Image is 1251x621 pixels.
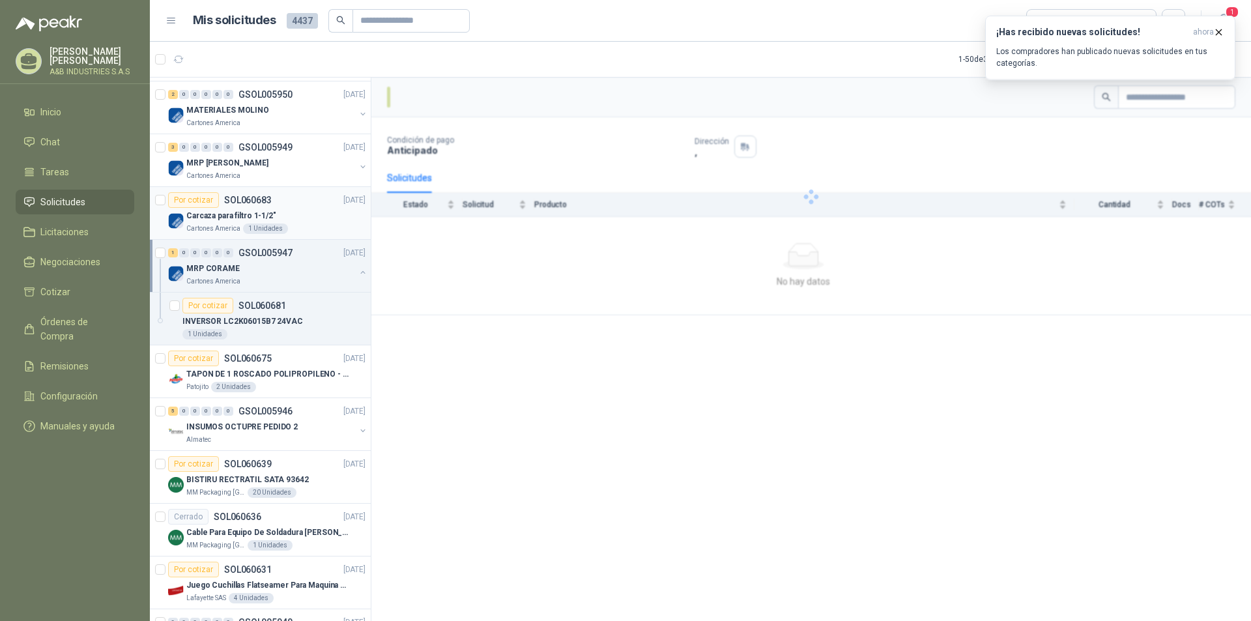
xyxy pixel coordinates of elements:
div: 3 [168,143,178,152]
button: ¡Has recibido nuevas solicitudes!ahora Los compradores han publicado nuevas solicitudes en tus ca... [985,16,1235,80]
img: Company Logo [168,266,184,282]
div: 0 [190,90,200,99]
a: Configuración [16,384,134,409]
span: Solicitudes [40,195,85,209]
p: [PERSON_NAME] [PERSON_NAME] [50,47,134,65]
div: 0 [223,248,233,257]
p: GSOL005947 [238,248,293,257]
span: Remisiones [40,359,89,373]
div: 2 Unidades [211,382,256,392]
p: Cartones America [186,118,240,128]
p: GSOL005950 [238,90,293,99]
div: 0 [179,143,189,152]
p: Cartones America [186,224,240,234]
div: 0 [201,407,211,416]
img: Company Logo [168,371,184,387]
a: Por cotizarSOL060683[DATE] Company LogoCarcaza para filtro 1-1/2"Cartones America1 Unidades [150,187,371,240]
p: MATERIALES MOLINO [186,104,269,117]
a: Manuales y ayuda [16,414,134,439]
div: Todas [1035,14,1062,28]
img: Company Logo [168,477,184,493]
p: [DATE] [343,564,366,576]
span: Licitaciones [40,225,89,239]
a: 3 0 0 0 0 0 GSOL005949[DATE] Company LogoMRP [PERSON_NAME]Cartones America [168,139,368,181]
span: ahora [1193,27,1214,38]
span: search [336,16,345,25]
div: 0 [212,90,222,99]
p: SOL060675 [224,354,272,363]
div: Por cotizar [182,298,233,313]
span: Chat [40,135,60,149]
span: Inicio [40,105,61,119]
p: SOL060681 [238,301,286,310]
div: 1 - 50 de 3344 [958,49,1043,70]
div: 0 [223,90,233,99]
div: 0 [212,248,222,257]
a: 5 0 0 0 0 0 GSOL005946[DATE] Company LogoINSUMOS OCTUPRE PEDIDO 2Almatec [168,403,368,445]
div: 0 [190,248,200,257]
span: Configuración [40,389,98,403]
div: Por cotizar [168,351,219,366]
div: 5 [168,407,178,416]
button: 1 [1212,9,1235,33]
p: Almatec [186,435,211,445]
div: 2 [168,90,178,99]
a: Órdenes de Compra [16,310,134,349]
p: GSOL005949 [238,143,293,152]
p: Los compradores han publicado nuevas solicitudes en tus categorías. [996,46,1224,69]
div: 0 [179,407,189,416]
div: 1 Unidades [248,540,293,551]
p: Patojito [186,382,208,392]
div: 0 [179,248,189,257]
div: 0 [201,90,211,99]
span: 1 [1225,6,1239,18]
span: Negociaciones [40,255,100,269]
p: Carcaza para filtro 1-1/2" [186,210,276,222]
p: Cartones America [186,171,240,181]
div: Por cotizar [168,192,219,208]
div: Por cotizar [168,456,219,472]
a: Por cotizarSOL060631[DATE] Company LogoJuego Cuchillas Flatseamer Para Maquina de CoserLafayette ... [150,556,371,609]
p: [DATE] [343,194,366,207]
p: SOL060631 [224,565,272,574]
span: 4437 [287,13,318,29]
p: MRP [PERSON_NAME] [186,157,268,169]
a: Por cotizarSOL060675[DATE] Company LogoTAPON DE 1 ROSCADO POLIPROPILENO - HEMBRA NPTPatojito2 Uni... [150,345,371,398]
p: [DATE] [343,405,366,418]
p: MM Packaging [GEOGRAPHIC_DATA] [186,540,245,551]
h3: ¡Has recibido nuevas solicitudes! [996,27,1188,38]
span: Cotizar [40,285,70,299]
p: A&B INDUSTRIES S.A.S [50,68,134,76]
img: Logo peakr [16,16,82,31]
p: MM Packaging [GEOGRAPHIC_DATA] [186,487,245,498]
span: Manuales y ayuda [40,419,115,433]
p: Cartones America [186,276,240,287]
div: 0 [201,143,211,152]
p: INVERSOR LC2K06015B7 24VAC [182,315,303,328]
div: 0 [212,143,222,152]
a: Licitaciones [16,220,134,244]
div: 0 [223,407,233,416]
p: Cable Para Equipo De Soldadura [PERSON_NAME] [186,527,349,539]
div: 0 [190,143,200,152]
div: 0 [179,90,189,99]
p: SOL060636 [214,512,261,521]
p: TAPON DE 1 ROSCADO POLIPROPILENO - HEMBRA NPT [186,368,349,381]
a: Negociaciones [16,250,134,274]
a: Por cotizarSOL060681INVERSOR LC2K06015B7 24VAC1 Unidades [150,293,371,345]
div: 4 Unidades [229,593,274,603]
p: [DATE] [343,141,366,154]
div: 20 Unidades [248,487,296,498]
p: Lafayette SAS [186,593,226,603]
a: Cotizar [16,280,134,304]
div: Por cotizar [168,562,219,577]
p: Juego Cuchillas Flatseamer Para Maquina de Coser [186,579,349,592]
p: [DATE] [343,247,366,259]
div: 0 [212,407,222,416]
a: Solicitudes [16,190,134,214]
img: Company Logo [168,530,184,545]
div: 0 [223,143,233,152]
p: BISTIRU RECTRATIL SATA 93642 [186,474,309,486]
p: [DATE] [343,458,366,470]
a: Remisiones [16,354,134,379]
